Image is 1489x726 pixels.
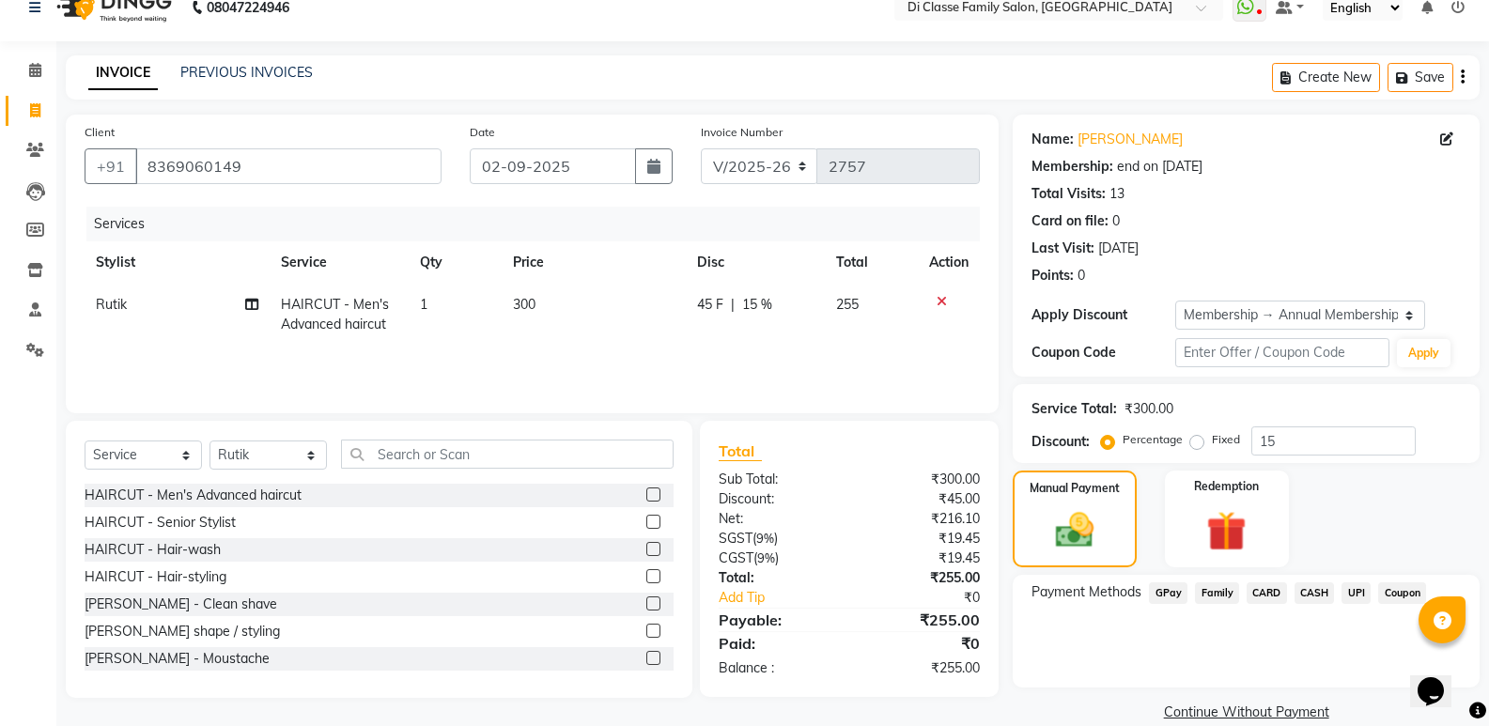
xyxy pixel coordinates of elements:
[281,296,389,332] span: HAIRCUT - Men's Advanced haircut
[701,124,783,141] label: Invoice Number
[836,296,859,313] span: 255
[85,241,270,284] th: Stylist
[470,124,495,141] label: Date
[180,64,313,81] a: PREVIOUS INVOICES
[1031,343,1174,363] div: Coupon Code
[1194,478,1259,495] label: Redemption
[719,530,752,547] span: SGST
[705,509,849,529] div: Net:
[705,529,849,548] div: ( )
[1410,651,1470,707] iframe: chat widget
[1112,211,1120,231] div: 0
[1247,582,1287,604] span: CARD
[409,241,502,284] th: Qty
[1397,339,1450,367] button: Apply
[85,595,277,614] div: [PERSON_NAME] - Clean shave
[731,295,735,315] span: |
[86,207,994,241] div: Services
[705,588,874,608] a: Add Tip
[1031,239,1094,258] div: Last Visit:
[719,441,762,461] span: Total
[849,548,994,568] div: ₹19.45
[85,513,236,533] div: HAIRCUT - Senior Stylist
[96,296,127,313] span: Rutik
[135,148,442,184] input: Search by Name/Mobile/Email/Code
[420,296,427,313] span: 1
[705,548,849,568] div: ( )
[1378,582,1426,604] span: Coupon
[757,550,775,565] span: 9%
[705,658,849,678] div: Balance :
[88,56,158,90] a: INVOICE
[719,549,753,566] span: CGST
[849,489,994,509] div: ₹45.00
[1031,399,1117,419] div: Service Total:
[1031,305,1174,325] div: Apply Discount
[825,241,918,284] th: Total
[1016,703,1476,722] a: Continue Without Payment
[1031,184,1106,204] div: Total Visits:
[1109,184,1125,204] div: 13
[1031,266,1074,286] div: Points:
[270,241,409,284] th: Service
[85,622,280,641] div: [PERSON_NAME] shape / styling
[918,241,980,284] th: Action
[705,470,849,489] div: Sub Total:
[849,568,994,588] div: ₹255.00
[85,148,137,184] button: +91
[1212,431,1240,448] label: Fixed
[85,124,115,141] label: Client
[705,632,849,655] div: Paid:
[1098,239,1139,258] div: [DATE]
[874,588,994,608] div: ₹0
[502,241,687,284] th: Price
[85,649,270,669] div: [PERSON_NAME] - Moustache
[1272,63,1380,92] button: Create New
[849,609,994,631] div: ₹255.00
[1117,157,1202,177] div: end on [DATE]
[742,295,772,315] span: 15 %
[1031,130,1074,149] div: Name:
[1149,582,1187,604] span: GPay
[705,489,849,509] div: Discount:
[341,440,674,469] input: Search or Scan
[1031,157,1113,177] div: Membership:
[1194,506,1259,556] img: _gift.svg
[1078,130,1183,149] a: [PERSON_NAME]
[1044,508,1106,552] img: _cash.svg
[1078,266,1085,286] div: 0
[1031,211,1109,231] div: Card on file:
[705,568,849,588] div: Total:
[1175,338,1389,367] input: Enter Offer / Coupon Code
[513,296,535,313] span: 300
[705,609,849,631] div: Payable:
[1031,432,1090,452] div: Discount:
[849,632,994,655] div: ₹0
[85,540,221,560] div: HAIRCUT - Hair-wash
[1295,582,1335,604] span: CASH
[1125,399,1173,419] div: ₹300.00
[849,529,994,548] div: ₹19.45
[697,295,723,315] span: 45 F
[85,486,302,505] div: HAIRCUT - Men's Advanced haircut
[1123,431,1183,448] label: Percentage
[1388,63,1453,92] button: Save
[849,509,994,529] div: ₹216.10
[756,531,774,546] span: 9%
[849,470,994,489] div: ₹300.00
[1031,582,1141,602] span: Payment Methods
[1030,480,1120,497] label: Manual Payment
[85,567,226,587] div: HAIRCUT - Hair-styling
[849,658,994,678] div: ₹255.00
[1195,582,1239,604] span: Family
[1342,582,1371,604] span: UPI
[686,241,825,284] th: Disc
